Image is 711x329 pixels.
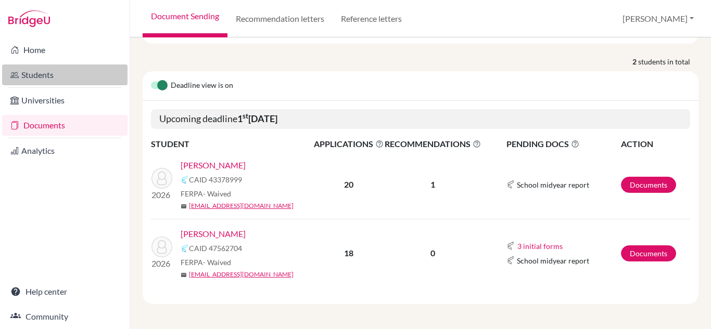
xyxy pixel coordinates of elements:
span: School midyear report [517,255,589,266]
span: RECOMMENDATIONS [385,138,481,150]
button: [PERSON_NAME] [618,9,699,29]
img: Common App logo [181,244,189,253]
th: STUDENT [151,137,313,151]
a: Documents [621,245,676,261]
a: Documents [2,115,128,136]
span: mail [181,203,187,209]
th: ACTION [620,137,690,151]
button: 3 initial forms [517,240,563,252]
sup: st [243,112,248,120]
span: CAID 47562704 [189,243,242,254]
a: Universities [2,90,128,111]
strong: 2 [632,56,638,67]
a: Help center [2,281,128,302]
a: Students [2,64,128,85]
span: APPLICATIONS [314,138,384,150]
b: 18 [344,248,353,258]
a: Community [2,306,128,327]
span: CAID 43378999 [189,174,242,185]
b: 1 [DATE] [237,113,277,124]
img: Common App logo [506,256,515,265]
h5: Upcoming deadline [151,109,690,129]
p: 0 [385,247,481,259]
a: Home [2,40,128,60]
span: Deadline view is on [171,80,233,92]
b: 20 [344,179,353,189]
span: School midyear report [517,179,589,190]
span: FERPA [181,257,231,268]
a: Documents [621,177,676,193]
p: 2026 [151,189,172,201]
p: 1 [385,178,481,191]
span: - Waived [203,258,231,267]
img: Common App logo [506,242,515,250]
img: Magezi, Christabel [151,168,172,189]
span: - Waived [203,189,231,198]
a: [PERSON_NAME] [181,159,246,172]
a: [PERSON_NAME] [181,228,246,240]
img: Bridge-U [8,10,50,27]
img: Teira, Melody [151,236,172,257]
span: mail [181,272,187,278]
span: FERPA [181,188,231,199]
img: Common App logo [181,176,189,184]
p: 2026 [151,257,172,270]
img: Common App logo [506,180,515,189]
span: PENDING DOCS [506,138,620,150]
a: Analytics [2,140,128,161]
a: [EMAIL_ADDRESS][DOMAIN_NAME] [189,270,294,279]
span: students in total [638,56,699,67]
a: [EMAIL_ADDRESS][DOMAIN_NAME] [189,201,294,210]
